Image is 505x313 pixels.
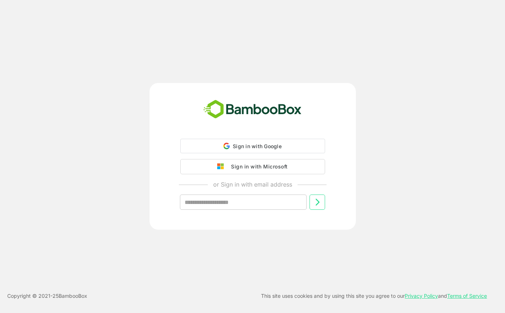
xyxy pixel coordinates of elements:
[180,139,325,153] div: Sign in with Google
[261,292,487,300] p: This site uses cookies and by using this site you agree to our and
[7,292,87,300] p: Copyright © 2021- 25 BambooBox
[405,293,438,299] a: Privacy Policy
[199,97,306,121] img: bamboobox
[227,162,287,171] div: Sign in with Microsoft
[180,159,325,174] button: Sign in with Microsoft
[217,163,227,170] img: google
[213,180,292,189] p: or Sign in with email address
[233,143,282,149] span: Sign in with Google
[447,293,487,299] a: Terms of Service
